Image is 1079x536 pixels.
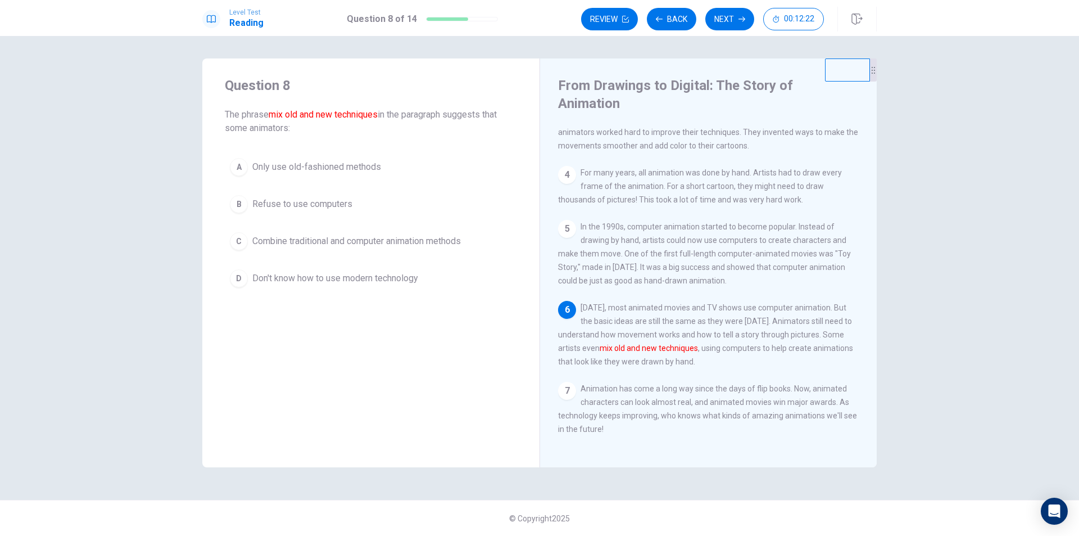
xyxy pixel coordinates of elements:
[225,76,517,94] h4: Question 8
[252,235,461,248] span: Combine traditional and computer animation methods
[558,222,851,285] span: In the 1990s, computer animation started to become popular. Instead of drawing by hand, artists c...
[252,197,352,211] span: Refuse to use computers
[225,227,517,255] button: CCombine traditional and computer animation methods
[558,168,842,204] span: For many years, all animation was done by hand. Artists had to draw every frame of the animation....
[558,303,853,366] span: [DATE], most animated movies and TV shows use computer animation. But the basic ideas are still t...
[600,344,698,353] font: mix old and new techniques
[763,8,824,30] button: 00:12:22
[558,76,856,112] h4: From Drawings to Digital: The Story of Animation
[558,166,576,184] div: 4
[230,269,248,287] div: D
[252,272,418,285] span: Don't know how to use modern technology
[558,301,576,319] div: 6
[1041,498,1068,525] div: Open Intercom Messenger
[225,153,517,181] button: AOnly use old-fashioned methods
[252,160,381,174] span: Only use old-fashioned methods
[558,384,857,434] span: Animation has come a long way since the days of flip books. Now, animated characters can look alm...
[225,108,517,135] span: The phrase in the paragraph suggests that some animators:
[558,382,576,400] div: 7
[230,158,248,176] div: A
[581,8,638,30] button: Review
[229,8,264,16] span: Level Test
[347,12,417,26] h1: Question 8 of 14
[269,109,378,120] font: mix old and new techniques
[705,8,754,30] button: Next
[784,15,814,24] span: 00:12:22
[225,190,517,218] button: BRefuse to use computers
[230,232,248,250] div: C
[558,220,576,238] div: 5
[509,514,570,523] span: © Copyright 2025
[225,264,517,292] button: DDon't know how to use modern technology
[230,195,248,213] div: B
[647,8,696,30] button: Back
[229,16,264,30] h1: Reading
